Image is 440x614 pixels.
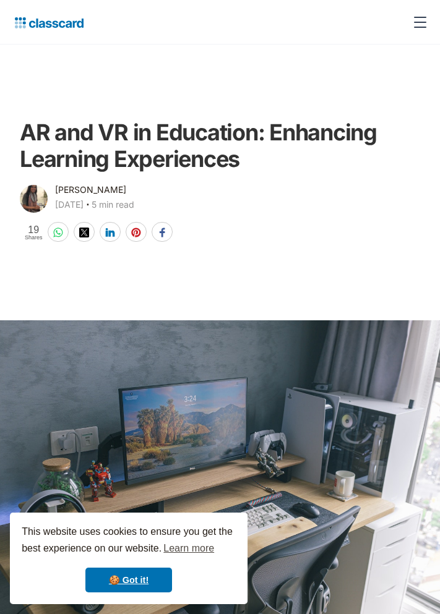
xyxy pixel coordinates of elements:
div: [PERSON_NAME] [55,182,126,197]
img: twitter-white sharing button [79,228,89,237]
a: learn more about cookies [162,539,216,558]
img: facebook-white sharing button [157,228,167,237]
div: cookieconsent [10,513,248,604]
span: 19 [25,224,43,235]
img: linkedin-white sharing button [105,228,115,237]
h1: AR and VR in Education: Enhancing Learning Experiences [20,119,405,173]
div: [DATE] [55,197,84,212]
img: whatsapp-white sharing button [53,228,63,237]
div: ‧ [84,197,92,215]
div: menu [405,7,430,37]
span: This website uses cookies to ensure you get the best experience on our website. [22,524,236,558]
a: dismiss cookie message [85,568,172,592]
span: Shares [25,235,43,241]
div: 5 min read [92,197,134,212]
img: pinterest-white sharing button [131,228,141,237]
a: home [10,14,84,31]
